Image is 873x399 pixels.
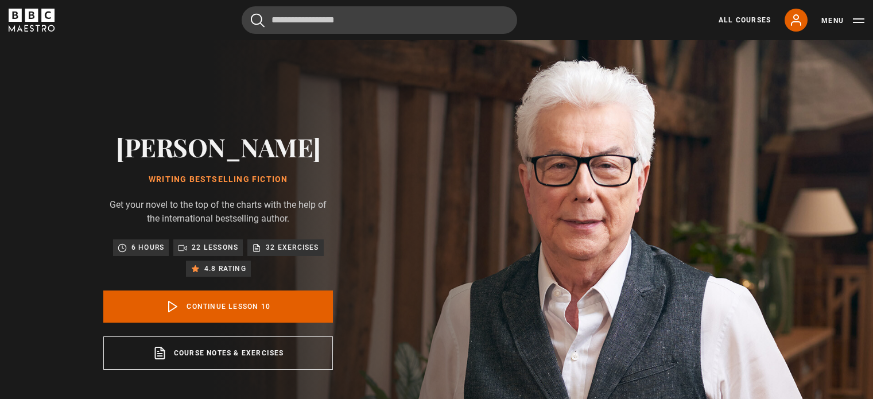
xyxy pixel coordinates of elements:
[251,13,265,28] button: Submit the search query
[103,175,333,184] h1: Writing Bestselling Fiction
[131,242,164,253] p: 6 hours
[103,198,333,226] p: Get your novel to the top of the charts with the help of the international bestselling author.
[204,263,246,274] p: 4.8 rating
[192,242,238,253] p: 22 lessons
[719,15,771,25] a: All Courses
[242,6,517,34] input: Search
[103,290,333,323] a: Continue lesson 10
[266,242,319,253] p: 32 exercises
[9,9,55,32] svg: BBC Maestro
[103,336,333,370] a: Course notes & exercises
[821,15,864,26] button: Toggle navigation
[103,132,333,161] h2: [PERSON_NAME]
